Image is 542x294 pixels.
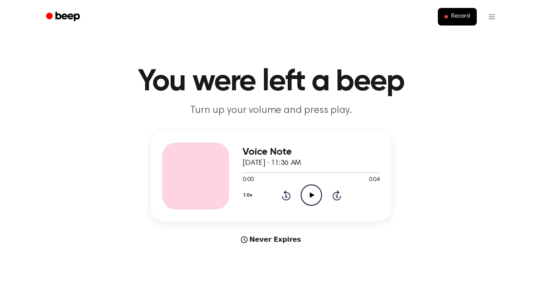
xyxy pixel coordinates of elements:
button: 1.0x [243,188,255,202]
h1: You were left a beep [57,67,485,97]
h3: Voice Note [243,146,380,158]
span: [DATE] · 11:36 AM [243,159,301,167]
span: Record [451,13,470,20]
button: Open menu [482,7,502,27]
span: 0:04 [369,176,380,184]
p: Turn up your volume and press play. [110,104,432,118]
a: Beep [40,9,87,25]
button: Record [438,8,477,26]
span: 0:00 [243,176,253,184]
div: Never Expires [151,235,391,245]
